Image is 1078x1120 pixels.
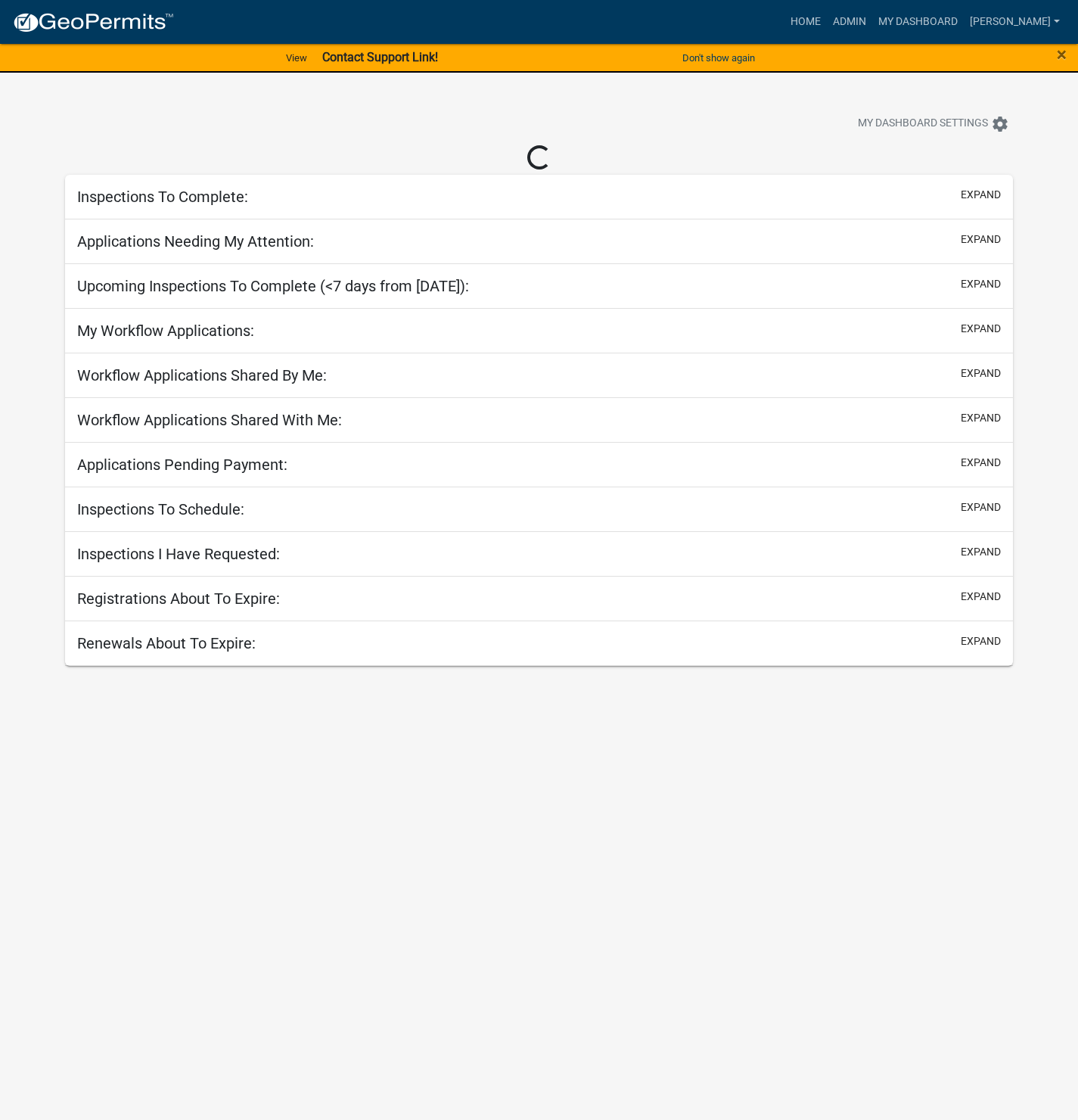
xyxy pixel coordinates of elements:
[77,590,280,608] h5: Registrations About To Expire:
[964,8,1066,36] a: [PERSON_NAME]
[280,45,313,70] a: View
[676,45,761,70] button: Don't show again
[846,109,1021,138] button: My Dashboard Settingssettings
[77,545,280,563] h5: Inspections I Have Requested:
[961,455,1001,471] button: expand
[872,8,964,36] a: My Dashboard
[77,456,287,474] h5: Applications Pending Payment:
[991,115,1009,133] i: settings
[961,232,1001,247] button: expand
[77,366,327,384] h5: Workflow Applications Shared By Me:
[961,366,1001,381] button: expand
[1057,44,1067,65] span: ×
[1057,45,1067,64] button: Close
[961,276,1001,292] button: expand
[77,277,469,295] h5: Upcoming Inspections To Complete (<7 days from [DATE]):
[784,8,827,36] a: Home
[961,187,1001,203] button: expand
[961,544,1001,560] button: expand
[77,634,256,652] h5: Renewals About To Expire:
[322,50,438,64] strong: Contact Support Link!
[961,499,1001,515] button: expand
[77,411,342,429] h5: Workflow Applications Shared With Me:
[961,410,1001,426] button: expand
[77,188,248,206] h5: Inspections To Complete:
[77,322,254,340] h5: My Workflow Applications:
[77,232,314,250] h5: Applications Needing My Attention:
[961,321,1001,337] button: expand
[961,633,1001,649] button: expand
[77,500,244,518] h5: Inspections To Schedule:
[961,589,1001,605] button: expand
[827,8,872,36] a: Admin
[858,115,988,133] span: My Dashboard Settings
